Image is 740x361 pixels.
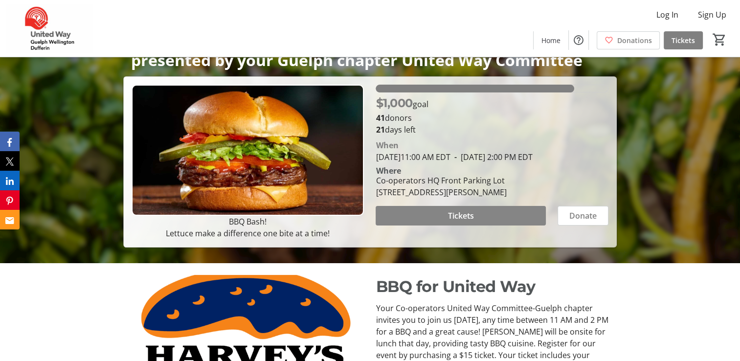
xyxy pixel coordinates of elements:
[131,51,609,68] p: presented by your Guelph chapter United Way Committee
[376,112,608,124] p: donors
[376,113,384,123] b: 41
[376,96,412,110] span: $1,000
[597,31,660,49] a: Donations
[132,227,364,239] p: Lettuce make a difference one bite at a time!
[448,210,474,222] span: Tickets
[690,7,734,23] button: Sign Up
[664,31,703,49] a: Tickets
[450,152,532,162] span: [DATE] 2:00 PM EDT
[569,210,597,222] span: Donate
[376,139,398,151] div: When
[132,85,364,215] img: Campaign CTA Media Photo
[558,206,608,226] button: Donate
[376,124,608,135] p: days left
[376,152,450,162] span: [DATE] 11:00 AM EDT
[698,9,726,21] span: Sign Up
[450,152,460,162] span: -
[376,94,428,112] p: goal
[541,35,561,45] span: Home
[376,175,506,186] div: Co-operators HQ Front Parking Lot
[534,31,568,49] a: Home
[617,35,652,45] span: Donations
[376,206,545,226] button: Tickets
[376,186,506,198] div: [STREET_ADDRESS][PERSON_NAME]
[376,85,608,92] div: 85.275% of fundraising goal reached
[649,7,686,23] button: Log In
[376,275,610,298] p: BBQ for United Way
[376,167,401,175] div: Where
[376,124,384,135] span: 21
[672,35,695,45] span: Tickets
[711,31,728,48] button: Cart
[6,4,93,53] img: United Way Guelph Wellington Dufferin's Logo
[569,30,588,50] button: Help
[132,216,364,227] p: BBQ Bash!
[656,9,678,21] span: Log In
